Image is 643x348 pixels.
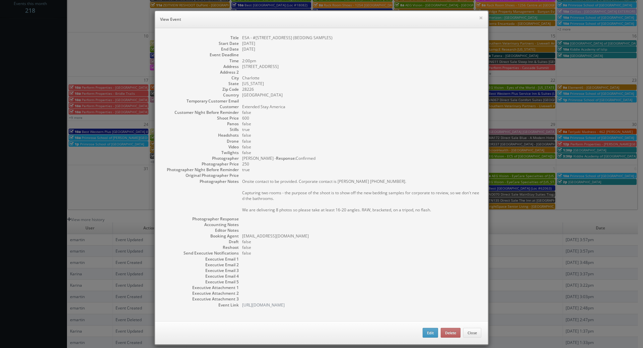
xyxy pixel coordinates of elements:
[242,161,481,167] dd: 250
[162,35,239,41] dt: Title
[242,167,481,172] dd: true
[242,132,481,138] dd: false
[162,167,239,172] dt: Photographer Night Before Reminder
[242,144,481,150] dd: false
[162,69,239,75] dt: Address 2
[162,179,239,184] dt: Photographer Notes
[479,15,483,20] button: ×
[162,92,239,98] dt: Country
[242,233,481,239] dd: [EMAIL_ADDRESS][DOMAIN_NAME]
[162,132,239,138] dt: Headshots
[162,302,239,308] dt: Event Link
[162,52,239,58] dt: Event Deadline
[162,285,239,290] dt: Executive Attachment 1
[162,222,239,227] dt: Accounting Notes
[242,64,481,69] dd: [STREET_ADDRESS]
[162,41,239,46] dt: Start Date
[162,98,239,104] dt: Temporary Customer Email
[242,150,481,155] dd: false
[162,216,239,222] dt: Photographer Response
[162,172,239,178] dt: Original Photographer Price
[162,268,239,273] dt: Executive Email 3
[242,302,285,308] a: [URL][DOMAIN_NAME]
[162,155,239,161] dt: Photographer
[162,127,239,132] dt: Stills
[162,81,239,86] dt: State
[162,250,239,256] dt: Send Executive Notifications
[162,144,239,150] dt: Video
[242,58,481,64] dd: 2:00pm
[162,245,239,250] dt: Reshoot
[242,86,481,92] dd: 28226
[242,115,481,121] dd: 600
[162,273,239,279] dt: Executive Email 4
[242,179,481,213] pre: Onsite contact to be provided. Corporate contact is [PERSON_NAME] [PHONE_NUMBER]. Capturing two r...
[162,86,239,92] dt: Zip Code
[162,150,239,155] dt: Twilights
[162,161,239,167] dt: Photographer Price
[162,115,239,121] dt: Shoot Price
[463,328,481,338] button: Close
[162,121,239,127] dt: Panos
[162,75,239,81] dt: City
[162,46,239,52] dt: End Date
[242,138,481,144] dd: false
[423,328,438,338] button: Edit
[242,155,481,161] dd: [PERSON_NAME] - Confirmed
[160,16,483,23] h6: View Event
[242,75,481,81] dd: Charlotte
[162,64,239,69] dt: Address
[242,46,481,52] dd: [DATE]
[162,279,239,285] dt: Executive Email 5
[162,110,239,115] dt: Customer Night Before Reminder
[242,92,481,98] dd: [GEOGRAPHIC_DATA]
[242,239,481,245] dd: false
[162,296,239,302] dt: Executive Attachment 3
[162,227,239,233] dt: Editor Notes
[242,41,481,46] dd: [DATE]
[242,121,481,127] dd: false
[441,328,460,338] button: Delete
[162,256,239,262] dt: Executive Email 1
[242,35,481,41] dd: ESA - #[STREET_ADDRESS] (BEDDING SAMPLES)
[242,81,481,86] dd: [US_STATE]
[162,262,239,268] dt: Executive Email 2
[242,110,481,115] dd: false
[242,127,481,132] dd: true
[162,290,239,296] dt: Executive Attachment 2
[242,250,481,256] dd: false
[162,104,239,110] dt: Customer
[242,104,481,110] dd: Extended Stay America
[276,155,296,161] b: Response:
[162,239,239,245] dt: Draft
[162,58,239,64] dt: Time
[242,245,481,250] dd: false
[162,138,239,144] dt: Drone
[162,233,239,239] dt: Booking Agent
